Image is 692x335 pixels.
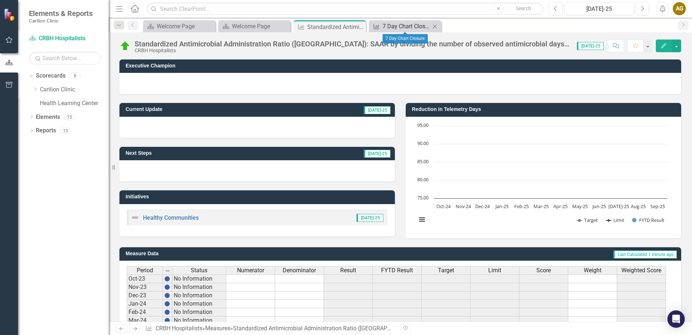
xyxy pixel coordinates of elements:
[126,107,278,112] h3: Current Update
[413,122,674,231] div: Chart. Highcharts interactive chart.
[145,324,395,333] div: » »
[127,283,163,291] td: Nov-23
[475,203,490,210] text: Dec-24
[29,9,93,18] span: Elements & Reports
[172,274,226,283] td: No Information
[536,267,551,274] span: Score
[413,122,671,231] svg: Interactive chart
[456,203,471,210] text: Nov-24
[237,267,264,274] span: Numerator
[621,267,661,274] span: Weighted Score
[553,203,567,210] text: Apr-25
[417,122,429,128] text: 95.00
[36,72,66,80] a: Scorecards
[64,114,75,120] div: 15
[516,5,531,11] span: Search
[40,99,109,108] a: Health Learning Center
[164,309,170,315] img: BgCOk07PiH71IgAAAABJRU5ErkJggg==
[29,52,101,65] input: Search Below...
[172,308,226,317] td: No Information
[436,203,451,210] text: Oct-24
[533,203,549,210] text: Mar-25
[172,291,226,300] td: No Information
[135,48,570,53] div: CRBH Hospitalists
[145,22,214,31] a: Welcome Page
[383,22,430,31] div: 7 Day Chart Closure
[164,284,170,290] img: BgCOk07PiH71IgAAAABJRU5ErkJggg==
[565,2,634,15] button: [DATE]-25
[608,203,629,210] text: [DATE]-25
[506,4,542,14] button: Search
[119,40,131,52] img: On Target
[191,267,207,274] span: Status
[127,291,163,300] td: Dec-23
[364,150,391,158] span: [DATE]-25
[143,214,199,221] a: Healthy Communities
[172,300,226,308] td: No Information
[127,274,163,283] td: Oct-23
[577,42,604,50] span: [DATE]-25
[417,140,429,146] text: 90.00
[126,63,678,69] h3: Executive Champion
[60,128,71,134] div: 13
[131,213,139,222] img: Not Defined
[69,73,81,79] div: 8
[137,267,153,274] span: Period
[164,276,170,282] img: BgCOk07PiH71IgAAAABJRU5ErkJggg==
[667,310,685,328] div: Open Intercom Messenger
[135,40,570,48] div: Standardized Antimicrobial Administration Ratio ([GEOGRAPHIC_DATA]): SAAR by dividing the number ...
[371,22,430,31] a: 7 Day Chart Closure
[283,267,316,274] span: Denominator
[165,268,170,274] img: 8DAGhfEEPCf229AAAAAElFTkSuQmCC
[340,267,356,274] span: Result
[126,150,255,156] h3: Next Steps
[592,203,606,210] text: Jun-25
[673,2,686,15] button: AG
[381,267,413,274] span: FYTD Result
[172,283,226,291] td: No Information
[364,106,391,114] span: [DATE]-25
[584,267,602,274] span: Weight
[632,217,665,223] button: Show FYTD Result
[417,194,429,201] text: 75.00
[157,22,214,31] div: Welcome Page
[567,5,631,13] div: [DATE]-25
[172,317,226,325] td: No Information
[650,203,665,210] text: Sep-25
[220,22,289,31] a: Welcome Page
[631,203,646,210] text: Aug-25
[488,267,501,274] span: Limit
[577,217,598,223] button: Show Target
[613,251,677,259] span: Last Calculated 1 minute ago
[127,308,163,317] td: Feb-24
[40,86,109,94] a: Carilion Clinic
[156,325,202,332] a: CRBH Hospitalists
[438,267,454,274] span: Target
[307,22,364,32] div: Standardized Antimicrobial Administration Ratio ([GEOGRAPHIC_DATA]): SAAR by dividing the number ...
[126,194,391,199] h3: Initiatives
[164,301,170,307] img: BgCOk07PiH71IgAAAABJRU5ErkJggg==
[417,158,429,165] text: 85.00
[127,317,163,325] td: Mar-24
[412,107,678,112] h3: Reduction in Telemetry Days
[417,215,427,225] button: View chart menu, Chart
[514,203,529,210] text: Feb-25
[147,3,544,15] input: Search ClearPoint...
[36,113,60,121] a: Elements
[29,18,93,24] small: Carilion Clinic
[126,251,313,256] h3: Measure Data
[36,127,56,135] a: Reports
[606,217,624,223] button: Show Limit
[383,34,428,44] div: 7 Day Chart Closure
[572,203,588,210] text: May-25
[356,214,383,222] span: [DATE]-25
[29,34,101,43] a: CRBH Hospitalists
[417,176,429,183] text: 80.00
[232,22,289,31] div: Welcome Page
[495,203,509,210] text: Jan-25
[4,8,16,21] img: ClearPoint Strategy
[164,293,170,298] img: BgCOk07PiH71IgAAAABJRU5ErkJggg==
[205,325,230,332] a: Measures
[164,318,170,323] img: BgCOk07PiH71IgAAAABJRU5ErkJggg==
